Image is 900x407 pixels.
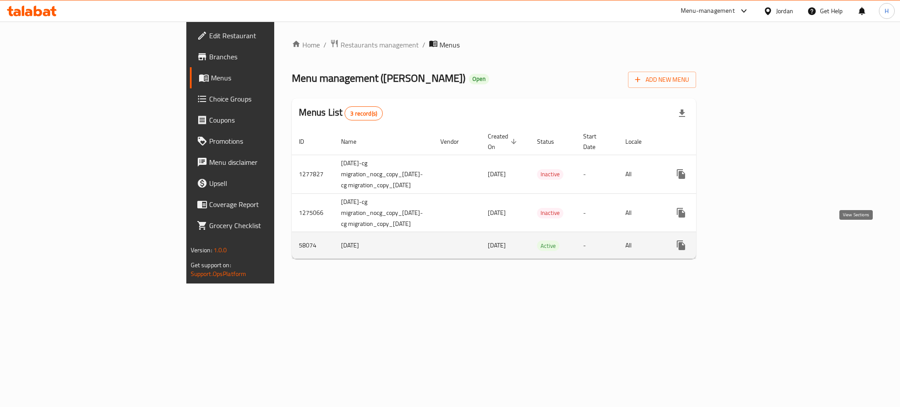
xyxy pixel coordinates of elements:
[190,88,337,109] a: Choice Groups
[635,74,689,85] span: Add New Menu
[776,6,793,16] div: Jordan
[209,115,330,125] span: Coupons
[469,74,489,84] div: Open
[422,40,425,50] li: /
[671,235,692,256] button: more
[692,202,713,223] button: Change Status
[618,155,664,193] td: All
[190,215,337,236] a: Grocery Checklist
[618,232,664,259] td: All
[299,136,316,147] span: ID
[190,173,337,194] a: Upsell
[537,241,559,251] span: Active
[671,164,692,185] button: more
[209,30,330,41] span: Edit Restaurant
[209,136,330,146] span: Promotions
[439,40,460,50] span: Menus
[692,235,713,256] button: Change Status
[299,106,383,120] h2: Menus List
[341,40,419,50] span: Restaurants management
[209,51,330,62] span: Branches
[191,259,231,271] span: Get support on:
[214,244,227,256] span: 1.0.0
[671,103,693,124] div: Export file
[341,136,368,147] span: Name
[345,106,383,120] div: Total records count
[334,155,433,193] td: [DATE]-cg migration_nocg_copy_[DATE]-cg migration_copy_[DATE]
[885,6,889,16] span: H
[440,136,470,147] span: Vendor
[345,109,382,118] span: 3 record(s)
[488,168,506,180] span: [DATE]
[537,136,566,147] span: Status
[334,193,433,232] td: [DATE]-cg migration_nocg_copy_[DATE]-cg migration_copy_[DATE]
[576,193,618,232] td: -
[190,131,337,152] a: Promotions
[625,136,653,147] span: Locale
[209,157,330,167] span: Menu disclaimer
[209,94,330,104] span: Choice Groups
[191,244,212,256] span: Version:
[292,39,697,51] nav: breadcrumb
[190,67,337,88] a: Menus
[211,73,330,83] span: Menus
[292,68,465,88] span: Menu management ( [PERSON_NAME] )
[488,240,506,251] span: [DATE]
[671,202,692,223] button: more
[628,72,696,88] button: Add New Menu
[681,6,735,16] div: Menu-management
[190,152,337,173] a: Menu disclaimer
[537,208,563,218] span: Inactive
[469,75,489,83] span: Open
[209,199,330,210] span: Coverage Report
[537,169,563,180] div: Inactive
[334,232,433,259] td: [DATE]
[209,220,330,231] span: Grocery Checklist
[576,155,618,193] td: -
[692,164,713,185] button: Change Status
[618,193,664,232] td: All
[664,128,762,155] th: Actions
[191,268,247,280] a: Support.OpsPlatform
[190,194,337,215] a: Coverage Report
[488,131,519,152] span: Created On
[330,39,419,51] a: Restaurants management
[292,128,762,259] table: enhanced table
[190,109,337,131] a: Coupons
[190,25,337,46] a: Edit Restaurant
[537,169,563,179] span: Inactive
[576,232,618,259] td: -
[190,46,337,67] a: Branches
[537,240,559,251] div: Active
[209,178,330,189] span: Upsell
[488,207,506,218] span: [DATE]
[583,131,608,152] span: Start Date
